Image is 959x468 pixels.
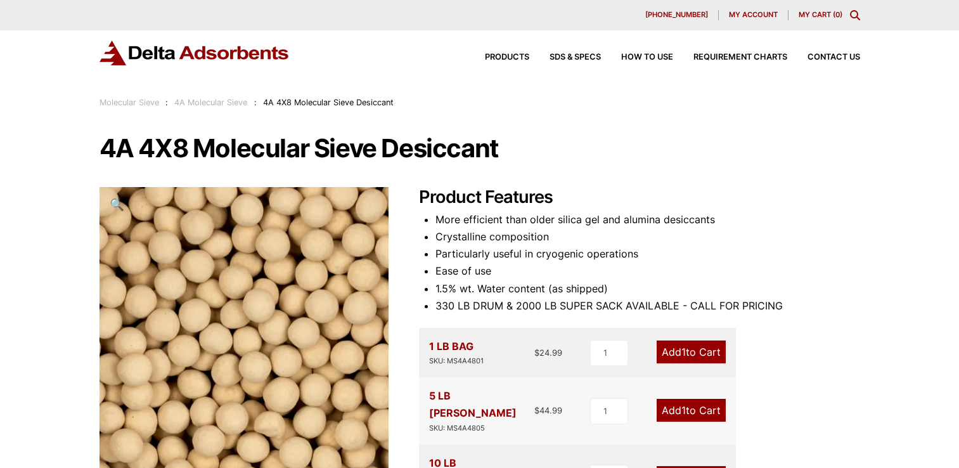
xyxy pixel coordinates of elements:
[787,53,860,62] a: Contact Us
[808,53,860,62] span: Contact Us
[174,98,247,107] a: 4A Molecular Sieve
[681,404,686,417] span: 1
[100,41,290,65] img: Delta Adsorbents
[263,98,394,107] span: 4A 4X8 Molecular Sieve Desiccant
[165,98,168,107] span: :
[835,10,840,19] span: 0
[534,348,539,358] span: $
[529,53,601,62] a: SDS & SPECS
[601,53,673,62] a: How to Use
[100,98,159,107] a: Molecular Sieve
[719,10,788,20] a: My account
[657,341,726,363] a: Add1to Cart
[673,53,787,62] a: Requirement Charts
[465,53,529,62] a: Products
[435,263,860,280] li: Ease of use
[485,53,529,62] span: Products
[100,135,860,162] h1: 4A 4X8 Molecular Sieve Desiccant
[435,228,860,245] li: Crystalline composition
[729,11,778,18] span: My account
[693,53,787,62] span: Requirement Charts
[550,53,601,62] span: SDS & SPECS
[254,98,257,107] span: :
[657,399,726,422] a: Add1to Cart
[534,405,539,415] span: $
[435,211,860,228] li: More efficient than older silica gel and alumina desiccants
[429,422,535,434] div: SKU: MS4A4805
[645,11,708,18] span: [PHONE_NUMBER]
[681,346,686,358] span: 1
[435,297,860,315] li: 330 LB DRUM & 2000 LB SUPER SACK AVAILABLE - CALL FOR PRICING
[419,187,860,208] h2: Product Features
[100,324,389,337] a: 4A 4X8 Molecular Sieve Desiccant
[621,53,673,62] span: How to Use
[534,405,562,415] bdi: 44.99
[110,197,124,211] span: 🔍
[435,280,860,297] li: 1.5% wt. Water content (as shipped)
[850,10,860,20] div: Toggle Modal Content
[635,10,719,20] a: [PHONE_NUMBER]
[534,348,562,358] bdi: 24.99
[429,387,535,434] div: 5 LB [PERSON_NAME]
[429,338,484,367] div: 1 LB BAG
[799,10,842,19] a: My Cart (0)
[100,187,134,222] a: View full-screen image gallery
[435,245,860,263] li: Particularly useful in cryogenic operations
[429,355,484,367] div: SKU: MS4A4801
